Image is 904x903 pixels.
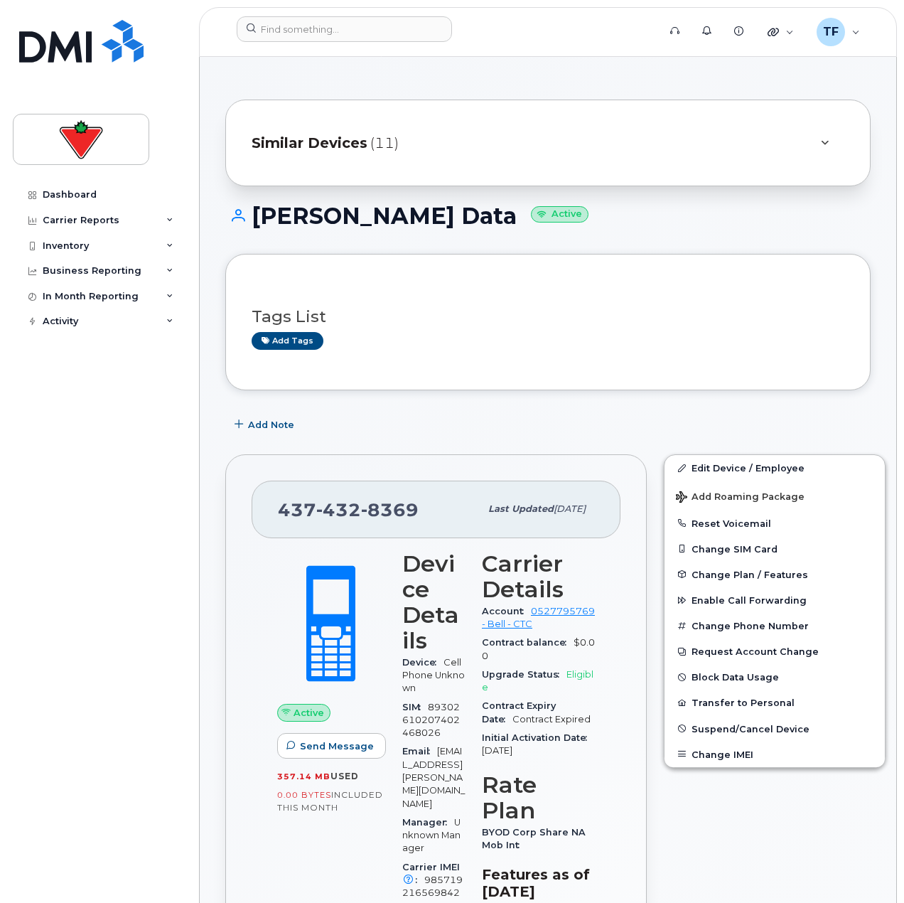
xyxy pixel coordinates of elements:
h3: Rate Plan [482,772,595,823]
span: Unknown Manager [402,817,461,854]
span: $0.00 [482,637,595,661]
button: Change Phone Number [664,613,885,638]
h3: Features as of [DATE] [482,866,595,900]
span: Cell Phone Unknown [402,657,465,694]
button: Suspend/Cancel Device [664,716,885,742]
span: Contract Expiry Date [482,700,556,724]
span: Initial Activation Date [482,732,594,743]
span: (11) [370,133,399,154]
span: used [330,771,359,781]
a: 0527795769 - Bell - CTC [482,606,595,629]
span: Add Note [248,418,294,432]
span: Suspend/Cancel Device [692,723,809,734]
button: Reset Voicemail [664,511,885,536]
button: Add Note [225,412,306,437]
h3: Carrier Details [482,551,595,602]
span: Similar Devices [252,133,367,154]
button: Add Roaming Package [664,481,885,511]
span: Upgrade Status [482,669,566,680]
span: Account [482,606,531,616]
span: 357.14 MB [277,771,330,781]
span: Enable Call Forwarding [692,595,807,606]
span: BYOD Corp Share NA Mob Int [482,827,586,850]
button: Change IMEI [664,742,885,767]
span: 8369 [361,499,419,520]
small: Active [531,206,588,223]
h1: [PERSON_NAME] Data [225,203,871,228]
button: Change Plan / Features [664,562,885,587]
span: Device [402,657,443,668]
h3: Device Details [402,551,465,653]
span: 89302610207402468026 [402,702,460,739]
a: Edit Device / Employee [664,455,885,481]
span: [DATE] [554,503,586,514]
span: 432 [316,499,361,520]
button: Change SIM Card [664,536,885,562]
span: Contract Expired [512,714,591,725]
span: 985719216569842 [402,875,463,898]
span: 437 [278,499,419,520]
span: Active [294,706,324,720]
button: Request Account Change [664,638,885,664]
span: Last updated [488,503,554,514]
h3: Tags List [252,308,844,326]
button: Transfer to Personal [664,690,885,715]
span: included this month [277,789,383,813]
span: Contract balance [482,637,574,648]
button: Enable Call Forwarding [664,587,885,613]
button: Send Message [277,733,386,759]
span: Manager [402,817,454,828]
span: 0.00 Bytes [277,790,331,800]
span: SIM [402,702,428,712]
a: Add tags [252,332,323,350]
button: Block Data Usage [664,664,885,690]
span: Change Plan / Features [692,569,808,579]
span: Carrier IMEI [402,862,460,885]
span: [EMAIL_ADDRESS][PERSON_NAME][DOMAIN_NAME] [402,746,465,808]
span: Send Message [300,739,374,753]
span: [DATE] [482,745,512,756]
span: Email [402,746,437,757]
span: Add Roaming Package [676,491,805,505]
